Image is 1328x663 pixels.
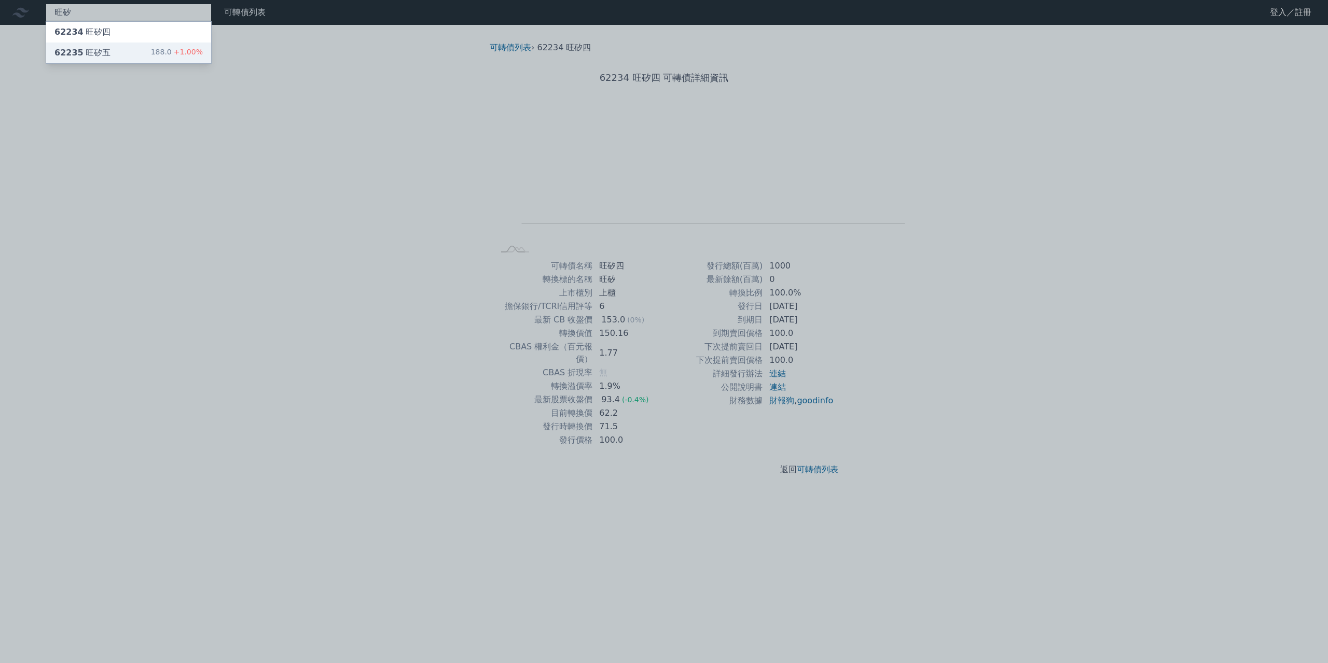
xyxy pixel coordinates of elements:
[54,26,110,38] div: 旺矽四
[1276,613,1328,663] iframe: Chat Widget
[46,43,211,63] a: 62235旺矽五 188.0+1.00%
[54,48,84,58] span: 62235
[46,22,211,43] a: 62234旺矽四
[172,48,203,56] span: +1.00%
[54,27,84,37] span: 62234
[151,47,203,59] div: 188.0
[1276,613,1328,663] div: 聊天小工具
[54,47,110,59] div: 旺矽五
